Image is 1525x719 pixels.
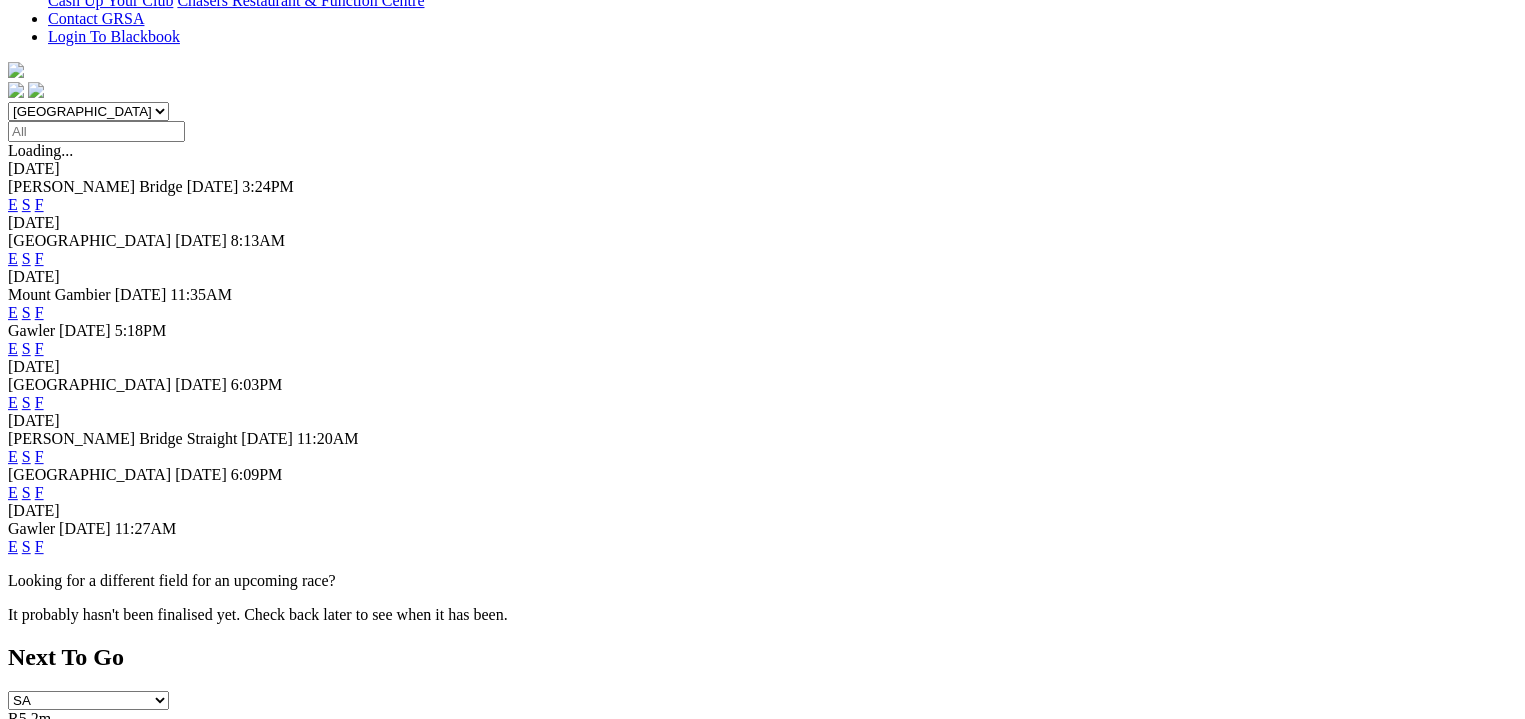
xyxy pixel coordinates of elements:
[8,340,18,357] a: E
[22,196,31,213] a: S
[8,412,1517,430] div: [DATE]
[8,358,1517,376] div: [DATE]
[8,250,18,267] a: E
[22,340,31,357] a: S
[35,484,44,501] a: F
[8,322,55,339] span: Gawler
[8,606,508,623] partial: It probably hasn't been finalised yet. Check back later to see when it has been.
[35,250,44,267] a: F
[8,304,18,321] a: E
[8,484,18,501] a: E
[8,214,1517,232] div: [DATE]
[115,520,177,537] span: 11:27AM
[231,466,283,483] span: 6:09PM
[8,376,171,393] span: [GEOGRAPHIC_DATA]
[8,142,73,159] span: Loading...
[8,232,171,249] span: [GEOGRAPHIC_DATA]
[8,62,24,78] img: logo-grsa-white.png
[170,286,232,303] span: 11:35AM
[48,28,180,45] a: Login To Blackbook
[35,340,44,357] a: F
[8,286,111,303] span: Mount Gambier
[175,232,227,249] span: [DATE]
[22,394,31,411] a: S
[35,394,44,411] a: F
[8,268,1517,286] div: [DATE]
[8,160,1517,178] div: [DATE]
[8,82,24,98] img: facebook.svg
[115,286,167,303] span: [DATE]
[115,322,167,339] span: 5:18PM
[8,520,55,537] span: Gawler
[175,376,227,393] span: [DATE]
[8,121,185,142] input: Select date
[8,448,18,465] a: E
[297,430,359,447] span: 11:20AM
[22,448,31,465] a: S
[8,196,18,213] a: E
[35,538,44,555] a: F
[231,376,283,393] span: 6:03PM
[8,502,1517,520] div: [DATE]
[59,322,111,339] span: [DATE]
[35,448,44,465] a: F
[35,196,44,213] a: F
[22,250,31,267] a: S
[22,304,31,321] a: S
[241,430,293,447] span: [DATE]
[22,484,31,501] a: S
[8,178,183,195] span: [PERSON_NAME] Bridge
[35,304,44,321] a: F
[8,644,1517,671] h2: Next To Go
[28,82,44,98] img: twitter.svg
[22,538,31,555] a: S
[8,538,18,555] a: E
[8,466,171,483] span: [GEOGRAPHIC_DATA]
[59,520,111,537] span: [DATE]
[8,394,18,411] a: E
[8,430,237,447] span: [PERSON_NAME] Bridge Straight
[175,466,227,483] span: [DATE]
[242,178,294,195] span: 3:24PM
[231,232,285,249] span: 8:13AM
[48,10,144,27] a: Contact GRSA
[8,572,1517,590] p: Looking for a different field for an upcoming race?
[187,178,239,195] span: [DATE]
